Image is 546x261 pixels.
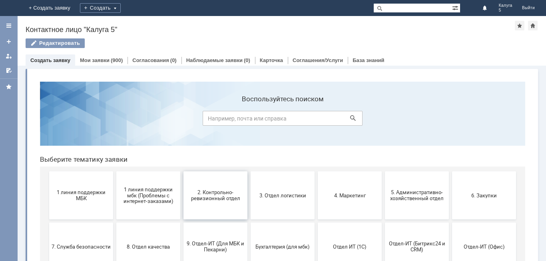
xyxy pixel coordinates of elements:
[287,117,346,123] span: 4. Маркетинг
[2,64,15,77] a: Мои согласования
[152,114,211,126] span: 2. Контрольно-ревизионный отдел
[85,111,144,129] span: 1 линия поддержки мбк (Проблемы с интернет-заказами)
[26,26,515,34] div: Контактное лицо "Калуга 5"
[284,147,348,195] button: Отдел ИТ (1С)
[30,57,70,63] a: Создать заявку
[6,80,492,88] header: Выберите тематику заявки
[83,147,147,195] button: 8. Отдел качества
[80,57,110,63] a: Мои заявки
[353,57,384,63] a: База знаний
[2,50,15,62] a: Мои заявки
[418,147,482,195] button: Отдел-ИТ (Офис)
[421,117,480,123] span: 6. Закупки
[150,96,214,144] button: 2. Контрольно-ревизионный отдел
[16,199,80,247] button: Финансовый отдел
[186,57,243,63] a: Наблюдаемые заявки
[421,168,480,174] span: Отдел-ИТ (Офис)
[351,96,415,144] button: 5. Административно-хозяйственный отдел
[83,96,147,144] button: 1 линия поддержки мбк (Проблемы с интернет-заказами)
[351,147,415,195] button: Отдел-ИТ (Битрикс24 и CRM)
[260,57,283,63] a: Карточка
[16,96,80,144] button: 1 линия поддержки МБК
[150,199,214,247] button: Это соглашение не активно!
[169,20,329,28] label: Воспользуйтесь поиском
[85,219,144,225] span: Франчайзинг
[80,3,121,13] div: Создать
[219,168,279,174] span: Бухгалтерия (для мбк)
[499,3,512,8] span: Калуга
[18,219,77,225] span: Финансовый отдел
[219,117,279,123] span: 3. Отдел логистики
[217,199,281,247] button: [PERSON_NAME]. Услуги ИТ для МБК (оформляет L1)
[152,217,211,229] span: Это соглашение не активно!
[2,35,15,48] a: Создать заявку
[528,21,538,30] div: Сделать домашней страницей
[150,147,214,195] button: 9. Отдел-ИТ (Для МБК и Пекарни)
[18,114,77,126] span: 1 линия поддержки МБК
[169,36,329,50] input: Например, почта или справка
[287,219,346,225] span: не актуален
[284,96,348,144] button: 4. Маркетинг
[16,147,80,195] button: 7. Служба безопасности
[244,57,250,63] div: (0)
[499,8,512,13] span: 5
[418,96,482,144] button: 6. Закупки
[170,57,177,63] div: (0)
[284,199,348,247] button: не актуален
[18,168,77,174] span: 7. Служба безопасности
[132,57,169,63] a: Согласования
[217,147,281,195] button: Бухгалтерия (для мбк)
[452,4,460,11] span: Расширенный поиск
[354,114,413,126] span: 5. Административно-хозяйственный отдел
[219,213,279,231] span: [PERSON_NAME]. Услуги ИТ для МБК (оформляет L1)
[515,21,524,30] div: Добавить в избранное
[111,57,123,63] div: (900)
[152,165,211,177] span: 9. Отдел-ИТ (Для МБК и Пекарни)
[85,168,144,174] span: 8. Отдел качества
[354,165,413,177] span: Отдел-ИТ (Битрикс24 и CRM)
[217,96,281,144] button: 3. Отдел логистики
[293,57,343,63] a: Соглашения/Услуги
[287,168,346,174] span: Отдел ИТ (1С)
[83,199,147,247] button: Франчайзинг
